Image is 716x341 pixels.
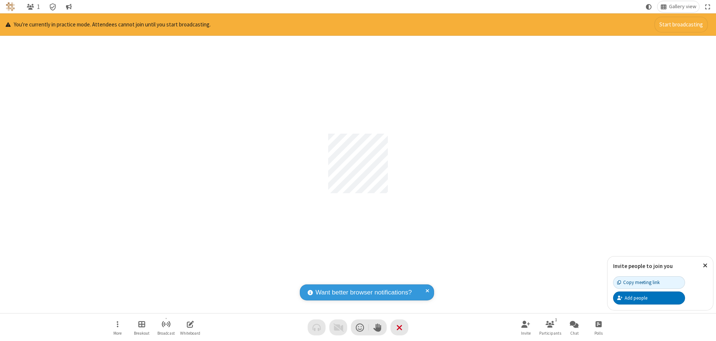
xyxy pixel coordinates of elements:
[351,319,369,335] button: Send a reaction
[643,1,655,12] button: Using system theme
[563,317,585,338] button: Open chat
[570,331,579,335] span: Chat
[46,1,60,12] div: Meeting details Encryption enabled
[654,17,708,32] button: Start broadcasting
[587,317,610,338] button: Open poll
[657,1,699,12] button: Change layout
[23,1,43,12] button: Open participant list
[515,317,537,338] button: Invite participants (⌘+Shift+I)
[155,317,177,338] button: Start broadcast
[390,319,408,335] button: End or leave meeting
[157,331,175,335] span: Broadcast
[63,1,75,12] button: Conversation
[106,317,129,338] button: Open menu
[613,262,673,270] label: Invite people to join you
[113,331,122,335] span: More
[369,319,387,335] button: Raise hand
[594,331,603,335] span: Polls
[180,331,200,335] span: Whiteboard
[131,317,153,338] button: Manage Breakout Rooms
[329,319,347,335] button: Video
[37,3,40,10] span: 1
[613,291,685,304] button: Add people
[617,279,660,286] div: Copy meeting link
[134,331,150,335] span: Breakout
[315,288,412,297] span: Want better browser notifications?
[669,4,696,10] span: Gallery view
[539,317,561,338] button: Open participant list
[613,276,685,289] button: Copy meeting link
[521,331,531,335] span: Invite
[702,1,713,12] button: Fullscreen
[6,20,211,29] p: You're currently in practice mode. Attendees cannot join until you start broadcasting.
[539,331,561,335] span: Participants
[553,316,559,323] div: 1
[6,2,15,11] img: QA Selenium DO NOT DELETE OR CHANGE
[697,256,713,275] button: Close popover
[179,317,201,338] button: Open shared whiteboard
[308,319,326,335] button: Audio problem - check your Internet connection or call by phone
